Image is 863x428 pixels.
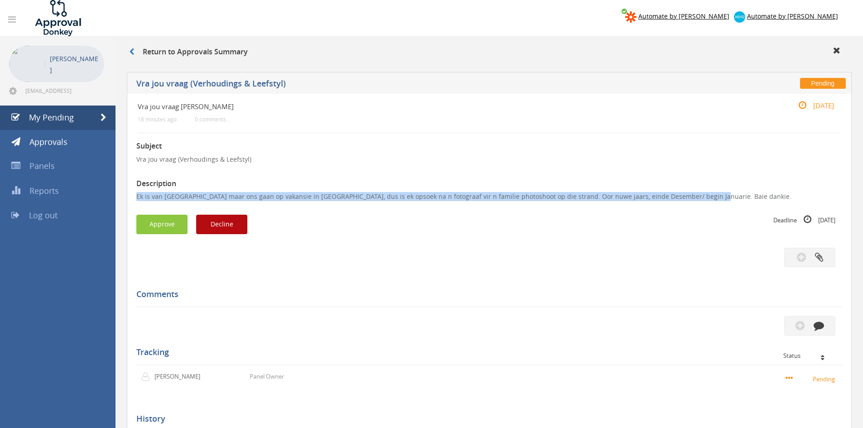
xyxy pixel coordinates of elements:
h3: Description [136,180,842,188]
h5: Comments [136,290,835,299]
span: Automate by [PERSON_NAME] [638,12,729,20]
small: [DATE] [789,101,834,111]
span: Panels [29,160,55,171]
span: My Pending [29,112,74,123]
h5: History [136,414,835,423]
small: Deadline [DATE] [773,215,835,225]
span: Automate by [PERSON_NAME] [747,12,838,20]
span: Pending [800,78,846,89]
span: Reports [29,185,59,196]
img: xero-logo.png [734,11,745,23]
small: 18 minutes ago [138,116,177,123]
span: [EMAIL_ADDRESS][DOMAIN_NAME] [25,87,102,94]
small: Pending [786,374,838,384]
small: 0 comments... [195,116,230,123]
div: Status [783,352,835,359]
h5: Tracking [136,348,835,357]
h3: Return to Approvals Summary [129,48,248,56]
p: [PERSON_NAME] [50,53,100,76]
h5: Vra jou vraag (Verhoudings & Leefstyl) [136,79,632,91]
p: Ek is van [GEOGRAPHIC_DATA] maar ons gaan op vakansie in [GEOGRAPHIC_DATA], dus is ek opsoek na n... [136,192,842,201]
h3: Subject [136,142,842,150]
p: [PERSON_NAME] [154,372,207,381]
p: Vra jou vraag (Verhoudings & Leefstyl) [136,155,842,164]
button: Decline [196,215,247,234]
p: Panel Owner [250,372,284,381]
img: user-icon.png [141,372,154,381]
h4: Vra jou vraag [PERSON_NAME] [138,103,723,111]
span: Log out [29,210,58,221]
img: zapier-logomark.png [625,11,636,23]
button: Approve [136,215,188,234]
span: Approvals [29,136,67,147]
